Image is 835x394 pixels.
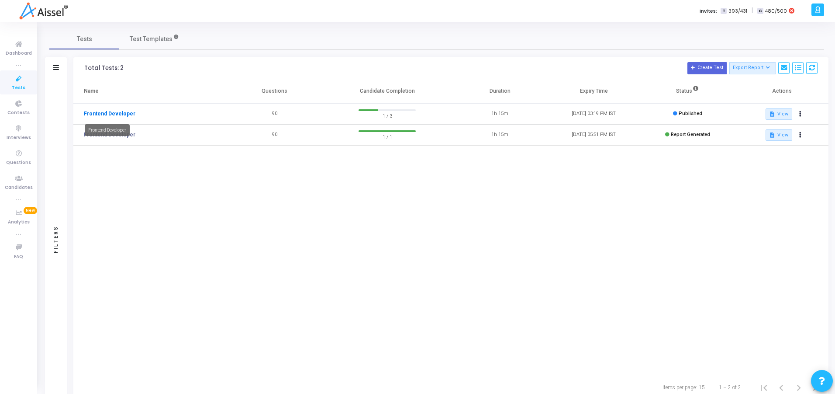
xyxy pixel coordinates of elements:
span: | [752,6,753,15]
button: Export Report [729,62,776,74]
img: logo [19,2,68,20]
div: 1 – 2 of 2 [719,384,741,391]
span: 480/500 [765,7,787,15]
th: Expiry Time [547,79,641,104]
th: Duration [453,79,547,104]
td: 1h 15m [453,104,547,125]
span: FAQ [14,253,23,261]
span: Contests [7,109,30,117]
th: Actions [735,79,828,104]
span: T [721,8,726,14]
span: Tests [12,84,25,92]
td: 1h 15m [453,125,547,146]
th: Status [641,79,735,104]
a: Frontend Developer [84,110,135,118]
button: View [766,108,792,120]
div: Items per page: [662,384,697,391]
span: C [757,8,763,14]
div: Total Tests: 2 [84,65,124,72]
label: Invites: [700,7,717,15]
div: Frontend Developer [85,124,130,136]
span: Published [679,111,702,116]
mat-icon: description [769,111,775,117]
td: [DATE] 05:51 PM IST [547,125,641,146]
th: Questions [228,79,321,104]
span: 1 / 3 [359,111,416,120]
span: Interviews [7,134,31,142]
td: 90 [228,125,321,146]
span: Tests [77,35,92,44]
span: 1 / 1 [359,132,416,141]
div: Filters [52,191,60,287]
span: Dashboard [6,50,32,57]
span: Candidates [5,184,33,192]
td: 90 [228,104,321,125]
span: 393/431 [728,7,747,15]
button: Create Test [687,62,727,74]
mat-icon: description [769,132,775,138]
div: 15 [699,384,705,391]
span: Report Generated [671,132,710,137]
th: Name [73,79,228,104]
span: New [24,207,37,214]
span: Analytics [8,219,30,226]
span: Test Templates [130,35,173,44]
span: Questions [6,159,31,167]
th: Candidate Completion [321,79,453,104]
td: [DATE] 03:19 PM IST [547,104,641,125]
button: View [766,129,792,141]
